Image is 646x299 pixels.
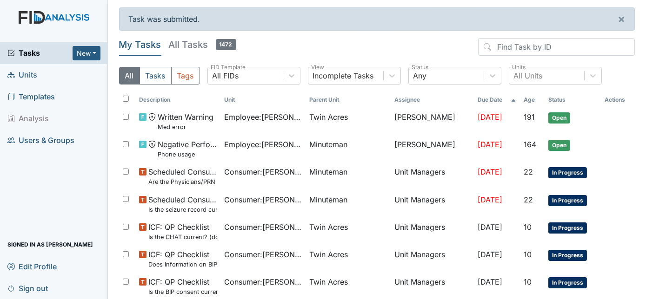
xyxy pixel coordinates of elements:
span: Twin Acres [309,249,348,260]
span: 10 [524,222,532,232]
td: [PERSON_NAME] [391,108,474,135]
h5: All Tasks [169,38,236,51]
small: Does information on BIP and consent match? [148,260,217,269]
small: Are the Physicians/PRN orders updated every 90 days? [148,177,217,186]
button: Tasks [140,67,172,84]
span: Consumer : [PERSON_NAME] [224,276,302,287]
span: Consumer : [PERSON_NAME] [224,249,302,260]
th: Toggle SortBy [545,92,601,108]
td: Unit Managers [391,162,474,190]
span: Negative Performance Review Phone usage [158,139,217,159]
th: Actions [601,92,635,108]
span: Units [7,68,37,82]
div: All Units [514,70,543,81]
td: Unit Managers [391,245,474,273]
span: Minuteman [309,166,347,177]
input: Toggle All Rows Selected [123,96,129,102]
span: Scheduled Consumer Chart Review Is the seizure record current? [148,194,217,214]
span: [DATE] [478,250,503,259]
span: [DATE] [478,277,503,286]
div: Incomplete Tasks [313,70,374,81]
td: Unit Managers [391,218,474,245]
small: Is the BIP consent current? (document the date, BIP number in the comment section) [148,287,217,296]
span: Consumer : [PERSON_NAME] [224,194,302,205]
span: ICF: QP Checklist Is the CHAT current? (document the date in the comment section) [148,221,217,241]
span: Minuteman [309,194,347,205]
span: Open [548,112,570,123]
span: In Progress [548,222,587,234]
span: Signed in as [PERSON_NAME] [7,237,93,252]
th: Assignee [391,92,474,108]
span: Twin Acres [309,221,348,233]
span: Consumer : [PERSON_NAME] [224,221,302,233]
th: Toggle SortBy [220,92,306,108]
div: Any [413,70,427,81]
span: Twin Acres [309,276,348,287]
span: 191 [524,112,535,122]
span: Open [548,140,570,151]
button: Tags [171,67,200,84]
span: 22 [524,167,533,176]
h5: My Tasks [119,38,161,51]
span: In Progress [548,195,587,206]
span: Sign out [7,281,48,295]
button: New [73,46,100,60]
span: 10 [524,250,532,259]
span: × [618,12,625,26]
a: Tasks [7,47,73,58]
div: Task was submitted. [119,7,635,31]
th: Toggle SortBy [474,92,520,108]
button: All [119,67,140,84]
th: Toggle SortBy [520,92,544,108]
span: Employee : [PERSON_NAME][GEOGRAPHIC_DATA] [224,139,302,150]
span: [DATE] [478,167,503,176]
span: ICF: QP Checklist Does information on BIP and consent match? [148,249,217,269]
span: Employee : [PERSON_NAME] [224,111,302,123]
div: All FIDs [213,70,239,81]
span: Templates [7,90,55,104]
span: In Progress [548,167,587,178]
input: Find Task by ID [478,38,635,56]
span: Users & Groups [7,133,74,148]
td: Unit Managers [391,190,474,218]
span: In Progress [548,277,587,288]
span: Scheduled Consumer Chart Review Are the Physicians/PRN orders updated every 90 days? [148,166,217,186]
span: [DATE] [478,140,503,149]
th: Toggle SortBy [135,92,220,108]
th: Toggle SortBy [306,92,391,108]
span: 22 [524,195,533,204]
span: 1472 [216,39,236,50]
span: Edit Profile [7,259,57,273]
td: [PERSON_NAME] [391,135,474,162]
span: ICF: QP Checklist Is the BIP consent current? (document the date, BIP number in the comment section) [148,276,217,296]
div: Type filter [119,67,200,84]
small: Is the seizure record current? [148,205,217,214]
small: Phone usage [158,150,217,159]
span: 10 [524,277,532,286]
span: [DATE] [478,195,503,204]
button: × [608,8,634,30]
span: Minuteman [309,139,347,150]
span: Consumer : [PERSON_NAME] [224,166,302,177]
span: [DATE] [478,222,503,232]
span: In Progress [548,250,587,261]
span: Twin Acres [309,111,348,123]
small: Med error [158,123,213,131]
small: Is the CHAT current? (document the date in the comment section) [148,233,217,241]
span: 164 [524,140,536,149]
span: Written Warning Med error [158,111,213,131]
span: [DATE] [478,112,503,122]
